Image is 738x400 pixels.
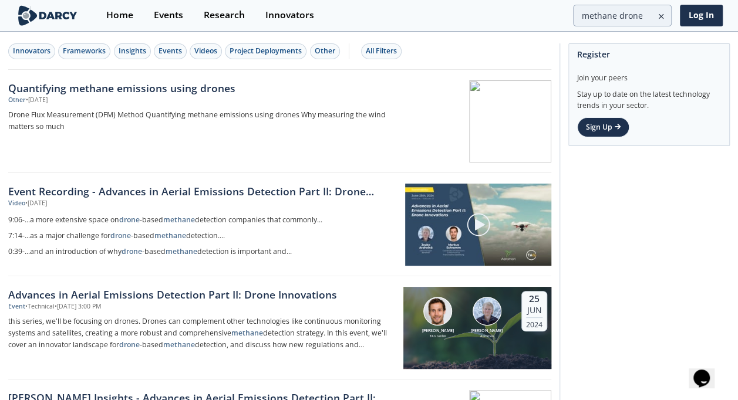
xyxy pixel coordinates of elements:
strong: drone [122,246,142,256]
div: Event [8,302,25,311]
button: Frameworks [58,43,110,59]
div: Join your peers [577,65,721,83]
iframe: chat widget [689,353,726,388]
a: Sign Up [577,117,629,137]
div: Research [204,11,245,20]
div: 2024 [526,317,542,329]
a: 7:14-...as a major challenge fordrone-basedmethanedetection.... [8,228,397,244]
div: Project Deployments [230,46,302,56]
div: Events [154,11,183,20]
strong: drone [119,215,140,225]
a: Quantifying methane emissions using drones Other •[DATE] Drone Flux Measurement (DFM) Method Quan... [8,70,551,173]
div: Videos [194,46,217,56]
a: Event Recording - Advances in Aerial Emissions Detection Part II: Drone Innovations [8,184,397,199]
button: Events [154,43,187,59]
div: [PERSON_NAME] [420,328,456,334]
div: Quantifying methane emissions using drones [8,80,395,96]
div: Events [159,46,182,56]
strong: drone [110,230,131,240]
button: Innovators [8,43,55,59]
input: Advanced Search [573,5,672,26]
a: Log In [680,5,723,26]
div: Aeromon [469,334,505,338]
div: Other [8,96,26,105]
strong: methane [163,340,195,350]
strong: methane [231,328,263,338]
p: Drone Flux Measurement (DFM) Method Quantifying methane emissions using drones Why measuring the ... [8,109,395,133]
strong: drone [119,340,140,350]
div: Frameworks [63,46,106,56]
img: play-chapters-gray.svg [466,212,491,237]
button: Insights [114,43,151,59]
strong: methane [163,215,195,225]
div: Home [106,11,133,20]
div: 25 [526,293,542,305]
a: Advances in Aerial Emissions Detection Part II: Drone Innovations Event •Technical•[DATE] 3:00 PM... [8,276,551,379]
div: Video [8,199,25,208]
strong: methane [166,246,197,256]
div: Register [577,44,721,65]
div: Advances in Aerial Emissions Detection Part II: Drone Innovations [8,287,395,302]
a: 9:06-...a more extensive space ondrone-basedmethanedetection companies that commonly... [8,212,397,228]
img: Jouko Aroheinä [473,297,501,326]
button: Project Deployments [225,43,306,59]
div: TAG GmbH [420,334,456,338]
button: Videos [190,43,222,59]
div: • [DATE] [26,96,48,105]
strong: methane [154,230,186,240]
div: Jun [526,305,542,316]
a: 0:39-...and an introduction of whydrone-basedmethanedetection is important and... [8,244,397,260]
img: logo-wide.svg [16,5,80,26]
img: Markus Schromm [423,297,452,326]
button: Other [310,43,340,59]
button: All Filters [361,43,402,59]
div: Stay up to date on the latest technology trends in your sector. [577,83,721,111]
div: Innovators [265,11,314,20]
div: All Filters [366,46,397,56]
div: Other [315,46,335,56]
p: this series, we'll be focusing on drones. Drones can complement other technologies like continuou... [8,316,395,351]
div: • Technical • [DATE] 3:00 PM [25,302,101,311]
div: Innovators [13,46,50,56]
div: Insights [119,46,146,56]
div: • [DATE] [25,199,47,208]
div: [PERSON_NAME] [469,328,505,334]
